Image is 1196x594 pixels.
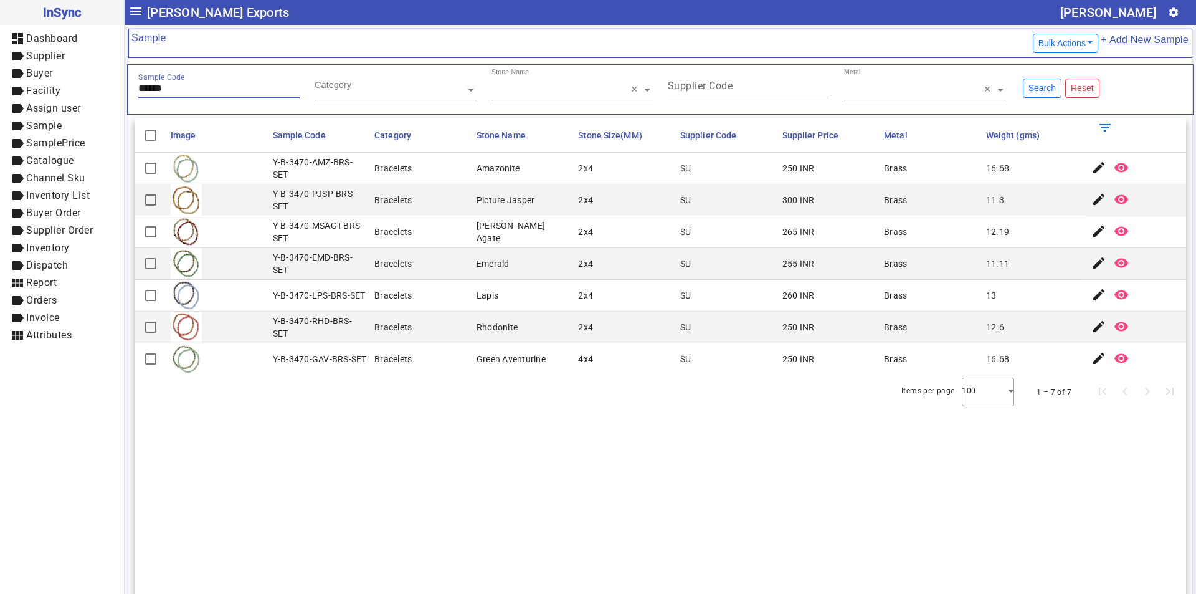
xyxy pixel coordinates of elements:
[986,353,1009,365] div: 16.68
[138,73,185,82] mat-label: Sample Code
[782,162,815,175] div: 250 INR
[128,4,143,19] mat-icon: menu
[680,353,691,365] div: SU
[1114,160,1129,175] mat-icon: remove_red_eye
[10,136,25,151] mat-icon: label
[901,385,957,397] div: Items per page:
[26,155,74,166] span: Catalogue
[128,29,1192,58] mat-card-header: Sample
[374,257,412,270] div: Bracelets
[26,172,85,184] span: Channel Sku
[477,289,498,302] div: Lapis
[578,130,642,140] span: Stone Size(MM)
[986,162,1009,175] div: 16.68
[782,321,815,333] div: 250 INR
[10,275,25,290] mat-icon: view_module
[171,216,202,247] img: a1ff3c8c-7b0b-40e1-ae23-7b0ab2d418ed
[374,162,412,175] div: Bracelets
[578,353,593,365] div: 4x4
[171,312,202,343] img: c1f2b35c-66c2-491d-bb53-d86e5f2b8271
[26,294,57,306] span: Orders
[26,67,53,79] span: Buyer
[273,130,326,140] span: Sample Code
[26,137,85,149] span: SamplePrice
[477,257,510,270] div: Emerald
[273,251,368,276] div: Y-B-3470-EMD-BRS-SET
[884,162,907,175] div: Brass
[782,130,838,140] span: Supplier Price
[10,223,25,238] mat-icon: label
[477,162,520,175] div: Amazonite
[10,101,25,116] mat-icon: label
[782,226,815,238] div: 265 INR
[986,321,1004,333] div: 12.6
[10,171,25,186] mat-icon: label
[26,242,70,254] span: Inventory
[26,50,65,62] span: Supplier
[10,241,25,256] mat-icon: label
[1098,120,1113,135] mat-icon: filter_list
[782,257,815,270] div: 255 INR
[1091,351,1106,366] mat-icon: edit
[1100,32,1189,55] a: + Add New Sample
[578,257,593,270] div: 2x4
[147,2,289,22] span: [PERSON_NAME] Exports
[1114,319,1129,334] mat-icon: remove_red_eye
[10,293,25,308] mat-icon: label
[884,321,907,333] div: Brass
[273,315,368,340] div: Y-B-3470-RHD-BRS-SET
[884,289,907,302] div: Brass
[10,328,25,343] mat-icon: view_module
[680,226,691,238] div: SU
[668,80,733,92] mat-label: Supplier Code
[680,194,691,206] div: SU
[986,257,1009,270] div: 11.11
[374,226,412,238] div: Bracelets
[844,67,861,77] div: Metal
[578,321,593,333] div: 2x4
[10,84,25,98] mat-icon: label
[1114,287,1129,302] mat-icon: remove_red_eye
[1114,224,1129,239] mat-icon: remove_red_eye
[26,259,68,271] span: Dispatch
[10,49,25,64] mat-icon: label
[374,289,412,302] div: Bracelets
[477,353,546,365] div: Green Aventurine
[26,102,81,114] span: Assign user
[171,343,202,375] img: 13252db5-6a7c-4c30-85b5-0b9615b8ffad
[884,353,907,365] div: Brass
[578,162,593,175] div: 2x4
[10,118,25,133] mat-icon: label
[10,188,25,203] mat-icon: label
[782,289,815,302] div: 260 INR
[680,162,691,175] div: SU
[273,353,367,365] div: Y-B-3470-GAV-BRS-SET
[171,248,202,279] img: 78cbfcf7-b805-4b5a-b9ce-f52d3ab5b97c
[26,207,81,219] span: Buyer Order
[1114,351,1129,366] mat-icon: remove_red_eye
[491,67,529,77] div: Stone Name
[477,194,535,206] div: Picture Jasper
[26,312,60,323] span: Invoice
[578,289,593,302] div: 2x4
[374,353,412,365] div: Bracelets
[884,226,907,238] div: Brass
[1168,7,1179,18] mat-icon: settings
[986,130,1040,140] span: Weight (gms)
[171,184,202,216] img: 521d0126-d6cb-483c-a045-4b5a1273cc1d
[26,32,78,44] span: Dashboard
[1033,34,1099,53] button: Bulk Actions
[10,66,25,81] mat-icon: label
[884,194,907,206] div: Brass
[1114,192,1129,207] mat-icon: remove_red_eye
[680,257,691,270] div: SU
[26,120,62,132] span: Sample
[10,310,25,325] mat-icon: label
[374,321,412,333] div: Bracelets
[10,206,25,221] mat-icon: label
[884,257,907,270] div: Brass
[1037,386,1071,398] div: 1 – 7 of 7
[1091,287,1106,302] mat-icon: edit
[1023,79,1061,98] button: Search
[477,321,518,333] div: Rhodonite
